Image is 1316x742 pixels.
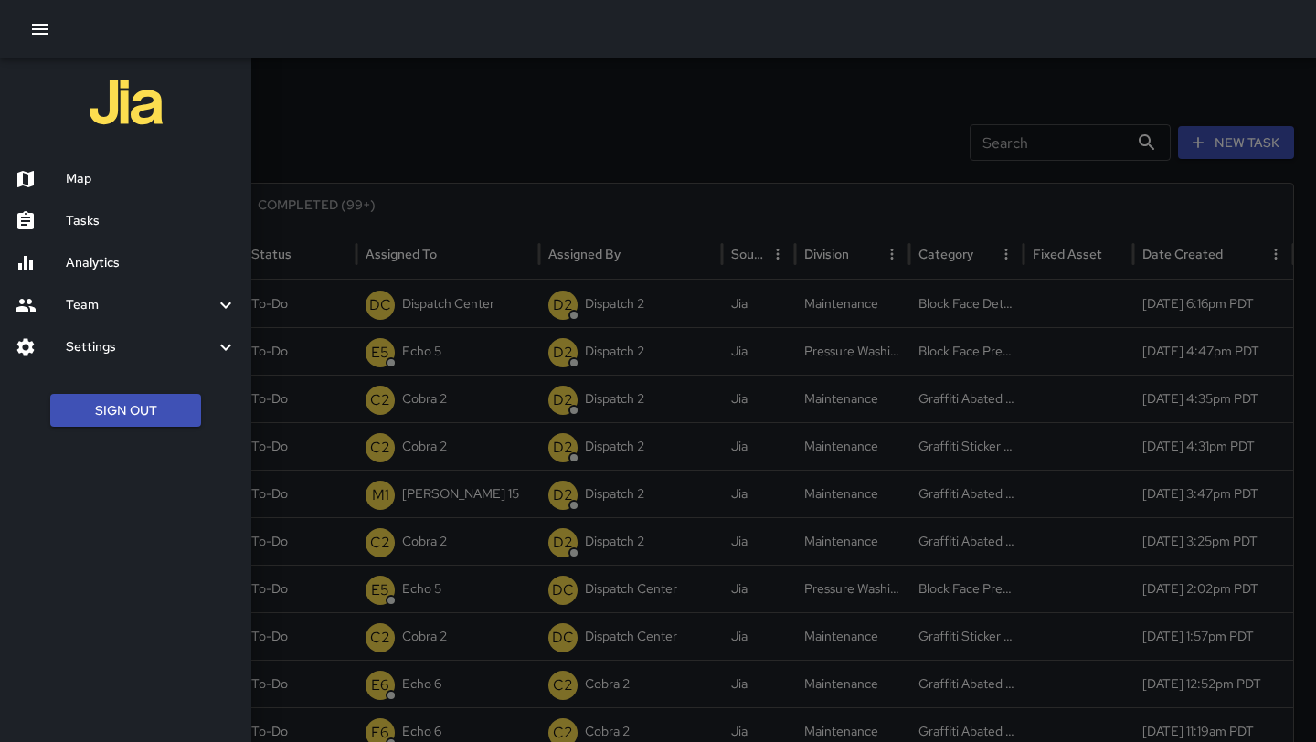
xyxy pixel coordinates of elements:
h6: Team [66,295,215,315]
h6: Analytics [66,253,237,273]
button: Sign Out [50,394,201,428]
h6: Settings [66,337,215,357]
h6: Map [66,169,237,189]
img: jia-logo [90,66,163,139]
h6: Tasks [66,211,237,231]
